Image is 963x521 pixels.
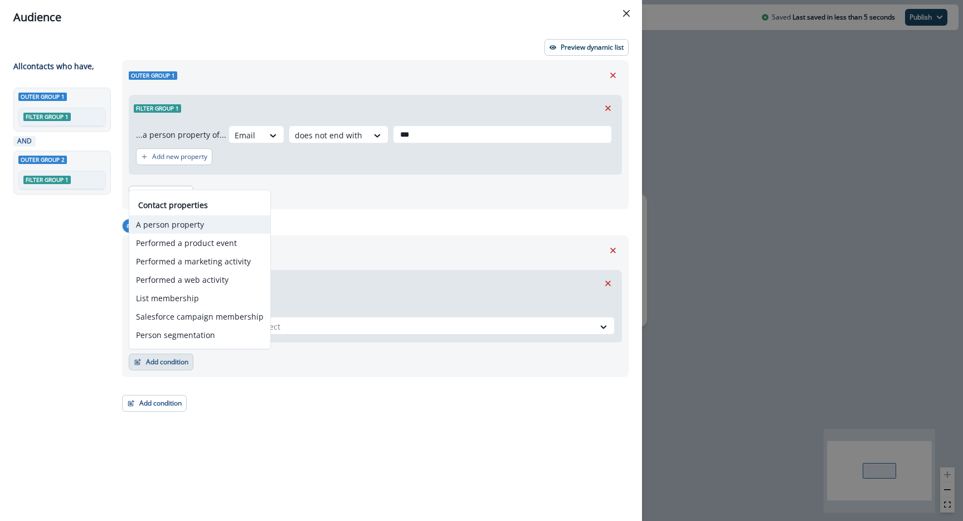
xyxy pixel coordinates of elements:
button: Remove [604,242,622,259]
p: All contact s who have, [13,60,94,72]
p: ...a person property of... [136,129,226,141]
span: Outer group 1 [129,71,177,80]
button: Preview dynamic list [544,39,629,56]
button: A person property [129,215,270,234]
button: and.. [123,219,145,233]
button: Close [617,4,635,22]
button: List membership [129,289,270,307]
span: Filter group 1 [23,113,71,121]
button: Person segmentation [129,326,270,344]
span: Filter group 1 [134,104,181,113]
button: Remove [599,275,617,292]
button: Performed a product event [129,234,270,252]
span: Filter group 1 [23,176,71,184]
button: Performed a web activity [129,271,270,289]
p: AND [16,136,33,146]
button: Add condition [129,186,193,202]
span: Outer group 2 [18,156,67,164]
div: Audience [13,9,629,26]
p: Contact properties [138,199,261,211]
span: Outer group 1 [18,93,67,101]
button: Add condition [122,395,187,412]
button: Add condition [129,354,193,370]
p: Preview dynamic list [561,44,624,51]
p: Add new property [152,153,207,161]
button: Salesforce campaign membership [129,307,270,326]
button: Remove [604,67,622,84]
button: Performed a marketing activity [129,252,270,271]
button: Remove [599,100,617,117]
button: Add new property [136,148,212,165]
